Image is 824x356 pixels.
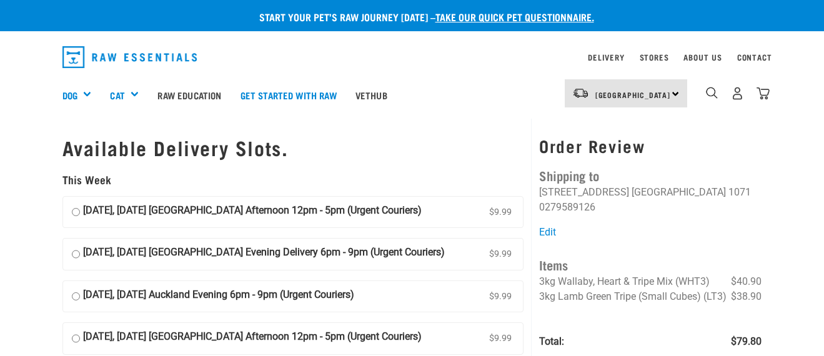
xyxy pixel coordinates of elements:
strong: [DATE], [DATE] [GEOGRAPHIC_DATA] Afternoon 12pm - 5pm (Urgent Couriers) [83,203,422,222]
span: $9.99 [487,287,514,306]
li: 0279589126 [539,201,595,213]
span: $40.90 [731,274,762,289]
span: $9.99 [487,245,514,264]
strong: Total: [539,335,564,347]
h5: This Week [62,174,524,186]
strong: [DATE], [DATE] [GEOGRAPHIC_DATA] Evening Delivery 6pm - 9pm (Urgent Couriers) [83,245,445,264]
a: Dog [62,88,77,102]
a: About Us [683,55,722,59]
a: Get started with Raw [231,70,346,120]
a: Cat [110,88,124,102]
img: home-icon@2x.png [757,87,770,100]
img: van-moving.png [572,87,589,99]
span: $79.80 [731,334,762,349]
img: Raw Essentials Logo [62,46,197,68]
nav: dropdown navigation [52,41,772,73]
img: home-icon-1@2x.png [706,87,718,99]
a: Edit [539,226,556,238]
input: [DATE], [DATE] [GEOGRAPHIC_DATA] Afternoon 12pm - 5pm (Urgent Couriers) $9.99 [72,329,80,348]
strong: [DATE], [DATE] [GEOGRAPHIC_DATA] Afternoon 12pm - 5pm (Urgent Couriers) [83,329,422,348]
a: Delivery [588,55,624,59]
img: user.png [731,87,744,100]
input: [DATE], [DATE] [GEOGRAPHIC_DATA] Evening Delivery 6pm - 9pm (Urgent Couriers) $9.99 [72,245,80,264]
strong: [DATE], [DATE] Auckland Evening 6pm - 9pm (Urgent Couriers) [83,287,354,306]
h4: Items [539,255,762,274]
h1: Available Delivery Slots. [62,136,524,159]
a: take our quick pet questionnaire. [435,14,594,19]
h4: Shipping to [539,166,762,185]
a: Contact [737,55,772,59]
span: $9.99 [487,329,514,348]
li: [STREET_ADDRESS] [539,186,629,198]
input: [DATE], [DATE] [GEOGRAPHIC_DATA] Afternoon 12pm - 5pm (Urgent Couriers) $9.99 [72,203,80,222]
span: 3kg Lamb Green Tripe (Small Cubes) (LT3) [539,290,727,302]
a: Raw Education [148,70,231,120]
input: [DATE], [DATE] Auckland Evening 6pm - 9pm (Urgent Couriers) $9.99 [72,287,80,306]
a: Stores [640,55,669,59]
a: Vethub [346,70,397,120]
li: [GEOGRAPHIC_DATA] 1071 [632,186,751,198]
h3: Order Review [539,136,762,156]
span: $9.99 [487,203,514,222]
span: $38.90 [731,289,762,304]
span: 3kg Wallaby, Heart & Tripe Mix (WHT3) [539,275,710,287]
span: [GEOGRAPHIC_DATA] [595,92,671,97]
